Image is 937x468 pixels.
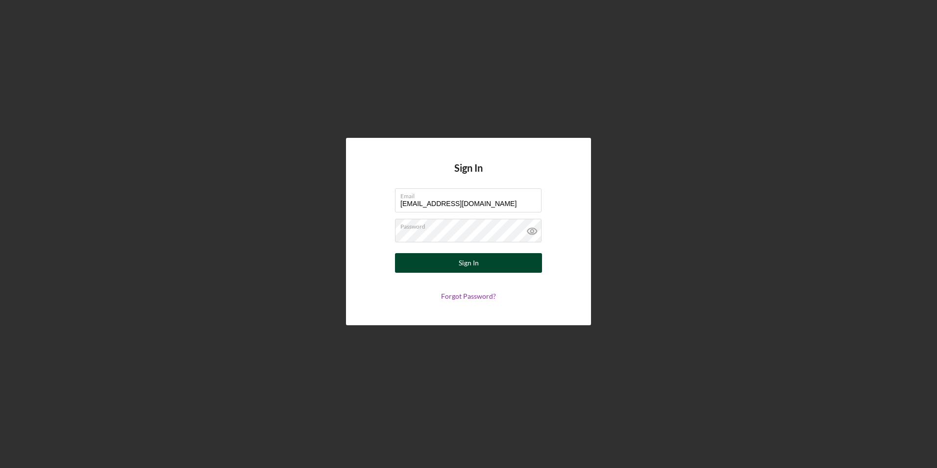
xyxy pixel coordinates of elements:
[459,253,479,273] div: Sign In
[400,219,542,230] label: Password
[454,162,483,188] h4: Sign In
[400,189,542,200] label: Email
[395,253,542,273] button: Sign In
[441,292,496,300] a: Forgot Password?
